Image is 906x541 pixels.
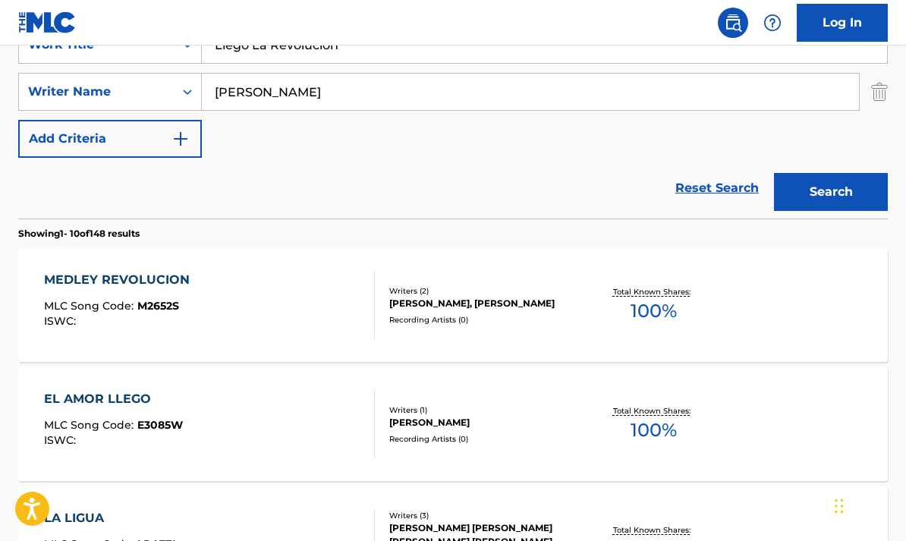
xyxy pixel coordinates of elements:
a: EL AMOR LLEGOMLC Song Code:E3085WISWC:Writers (1)[PERSON_NAME]Recording Artists (0)Total Known Sh... [18,367,888,481]
img: help [763,14,782,32]
span: ISWC : [44,433,80,447]
span: MLC Song Code : [44,418,137,432]
div: EL AMOR LLEGO [44,390,183,408]
div: Writers ( 2 ) [389,285,581,297]
div: Recording Artists ( 0 ) [389,314,581,326]
div: [PERSON_NAME], [PERSON_NAME] [389,297,581,310]
button: Search [774,173,888,211]
a: Reset Search [668,171,766,205]
div: Writer Name [28,83,165,101]
a: Public Search [718,8,748,38]
span: MLC Song Code : [44,299,137,313]
p: Total Known Shares: [613,286,694,297]
span: 100 % [631,417,677,444]
img: MLC Logo [18,11,77,33]
div: Recording Artists ( 0 ) [389,433,581,445]
div: Writers ( 3 ) [389,510,581,521]
p: Total Known Shares: [613,524,694,536]
img: Delete Criterion [871,73,888,111]
span: M2652S [137,299,179,313]
iframe: Chat Widget [830,468,906,541]
div: LA LIGUA [44,509,178,527]
span: ISWC : [44,314,80,328]
img: 9d2ae6d4665cec9f34b9.svg [171,130,190,148]
p: Showing 1 - 10 of 148 results [18,227,140,241]
div: Help [757,8,788,38]
span: E3085W [137,418,183,432]
a: Log In [797,4,888,42]
div: Drag [835,483,844,529]
div: MEDLEY REVOLUCION [44,271,197,289]
p: Total Known Shares: [613,405,694,417]
button: Add Criteria [18,120,202,158]
form: Search Form [18,26,888,219]
a: MEDLEY REVOLUCIONMLC Song Code:M2652SISWC:Writers (2)[PERSON_NAME], [PERSON_NAME]Recording Artist... [18,248,888,362]
div: Writers ( 1 ) [389,404,581,416]
div: [PERSON_NAME] [389,416,581,429]
span: 100 % [631,297,677,325]
img: search [724,14,742,32]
